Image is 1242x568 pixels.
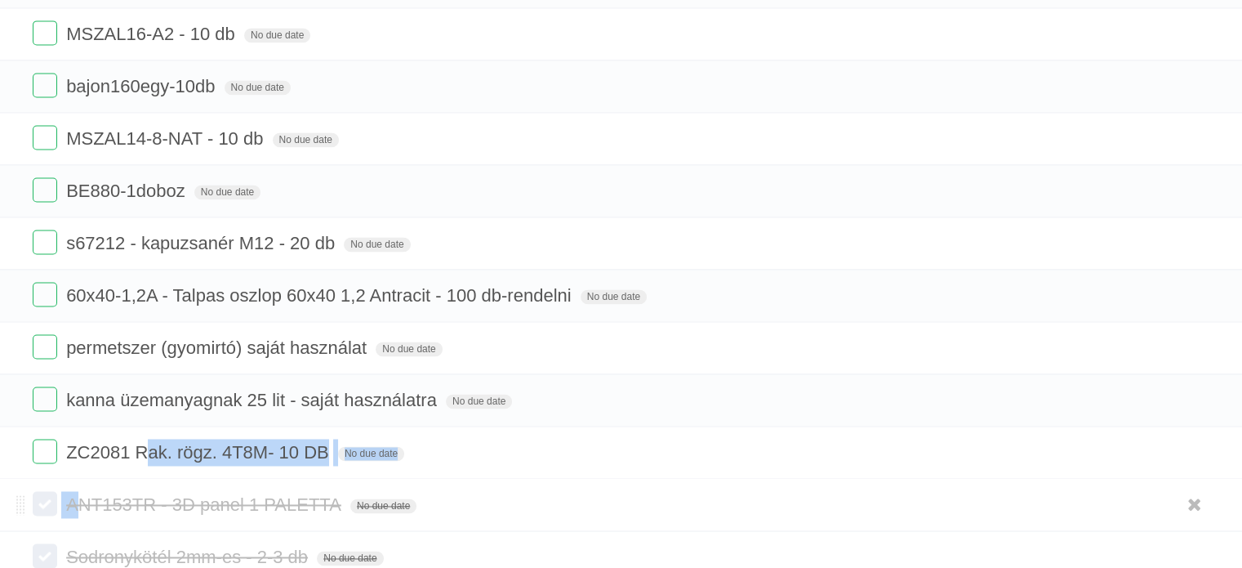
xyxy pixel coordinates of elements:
[33,125,57,150] label: Done
[581,289,647,304] span: No due date
[66,128,267,149] span: MSZAL14-8-NAT - 10 db
[225,80,291,95] span: No due date
[338,446,404,461] span: No due date
[244,28,310,42] span: No due date
[33,439,57,463] label: Done
[66,24,239,44] span: MSZAL16-A2 - 10 db
[33,20,57,45] label: Done
[33,282,57,306] label: Done
[446,394,512,409] span: No due date
[33,177,57,202] label: Done
[194,185,260,199] span: No due date
[66,390,441,410] span: kanna üzemanyagnak 25 lit - saját használatra
[317,551,383,566] span: No due date
[33,230,57,254] label: Done
[33,334,57,359] label: Done
[33,387,57,411] label: Done
[66,494,345,515] span: ANT153TR - 3D panel 1 PALETTA
[66,285,575,306] span: 60x40-1,2A - Talpas oszlop 60x40 1,2 Antracit - 100 db-rendelni
[350,499,416,513] span: No due date
[273,132,339,147] span: No due date
[33,73,57,97] label: Done
[66,547,312,567] span: Sodronykötél 2mm-es - 2-3 db
[66,233,339,253] span: s67212 - kapuzsanér M12 - 20 db
[66,181,189,201] span: BE880-1doboz
[66,338,371,358] span: permetszer (gyomirtó) saját használat
[33,543,57,568] label: Done
[376,342,442,356] span: No due date
[66,442,333,463] span: ZC2081 Rak. rögz. 4T8M- 10 DB
[33,491,57,516] label: Done
[66,76,219,96] span: bajon160egy-10db
[344,237,410,252] span: No due date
